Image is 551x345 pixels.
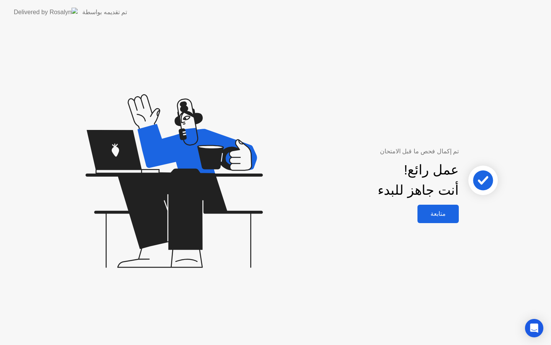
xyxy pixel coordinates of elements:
[378,160,459,200] div: عمل رائع! أنت جاهز للبدء
[525,319,543,337] div: Open Intercom Messenger
[301,147,459,156] div: تم إكمال فحص ما قبل الامتحان
[82,8,127,17] div: تم تقديمه بواسطة
[420,210,456,217] div: متابعة
[417,205,459,223] button: متابعة
[14,8,78,16] img: Delivered by Rosalyn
